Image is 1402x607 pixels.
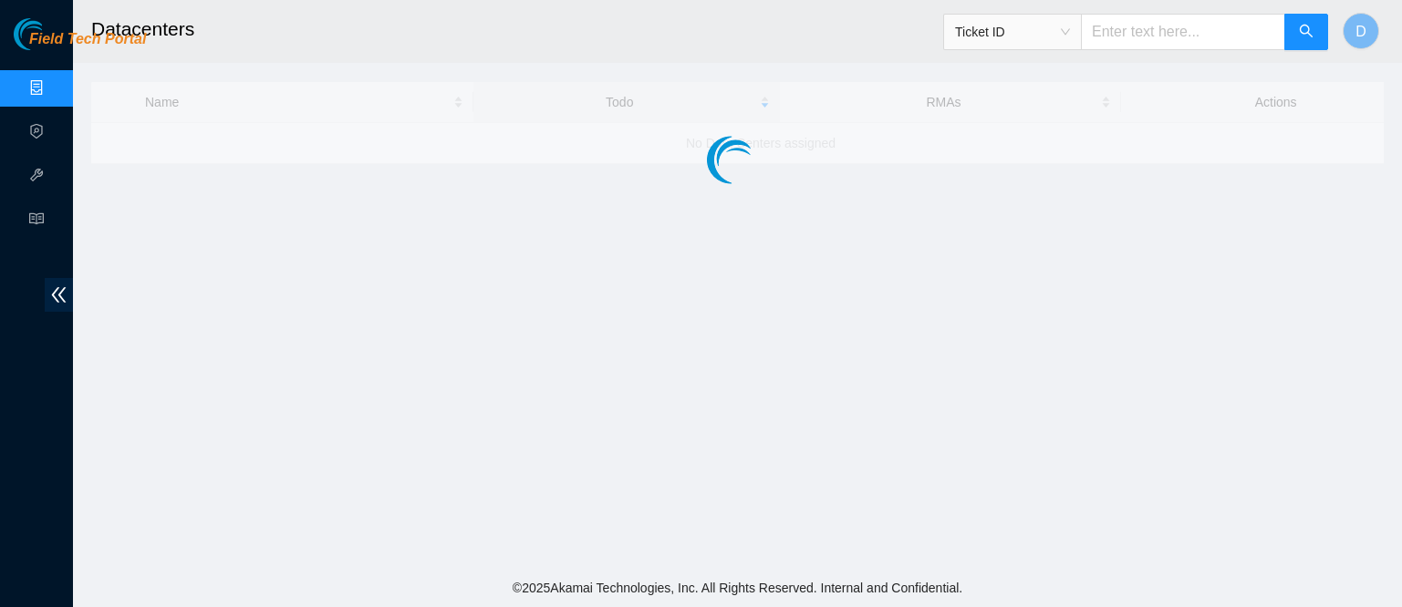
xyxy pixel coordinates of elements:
[1355,20,1366,43] span: D
[45,278,73,312] span: double-left
[29,31,146,48] span: Field Tech Portal
[1081,14,1285,50] input: Enter text here...
[14,33,146,57] a: Akamai TechnologiesField Tech Portal
[29,203,44,240] span: read
[14,18,92,50] img: Akamai Technologies
[1284,14,1328,50] button: search
[1299,24,1314,41] span: search
[955,18,1070,46] span: Ticket ID
[73,569,1402,607] footer: © 2025 Akamai Technologies, Inc. All Rights Reserved. Internal and Confidential.
[1343,13,1379,49] button: D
